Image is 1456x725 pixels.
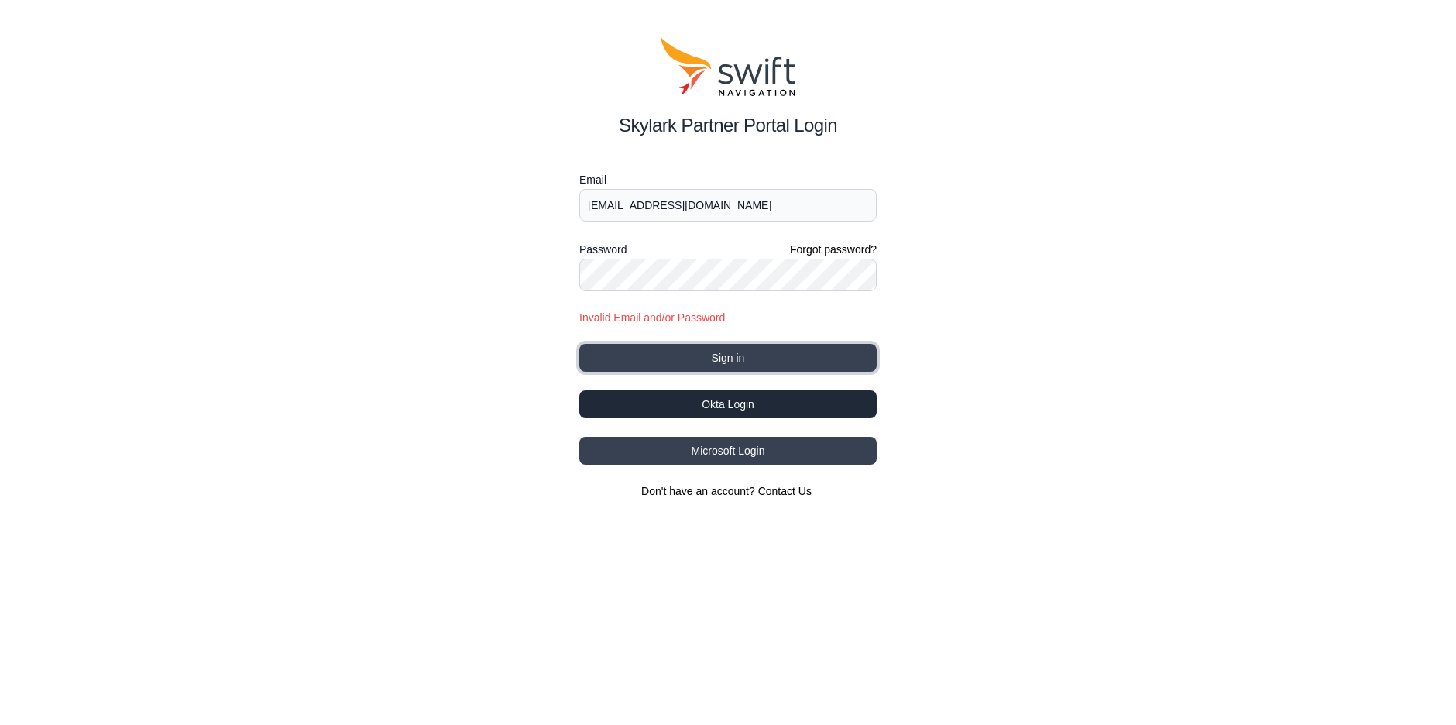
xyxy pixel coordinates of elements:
[579,390,877,418] button: Okta Login
[579,170,877,189] label: Email
[579,240,627,259] label: Password
[790,242,877,257] a: Forgot password?
[579,310,877,325] div: Invalid Email and/or Password
[579,112,877,139] h2: Skylark Partner Portal Login
[579,483,877,499] section: Don't have an account?
[579,344,877,372] button: Sign in
[758,485,812,497] a: Contact Us
[579,437,877,465] button: Microsoft Login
